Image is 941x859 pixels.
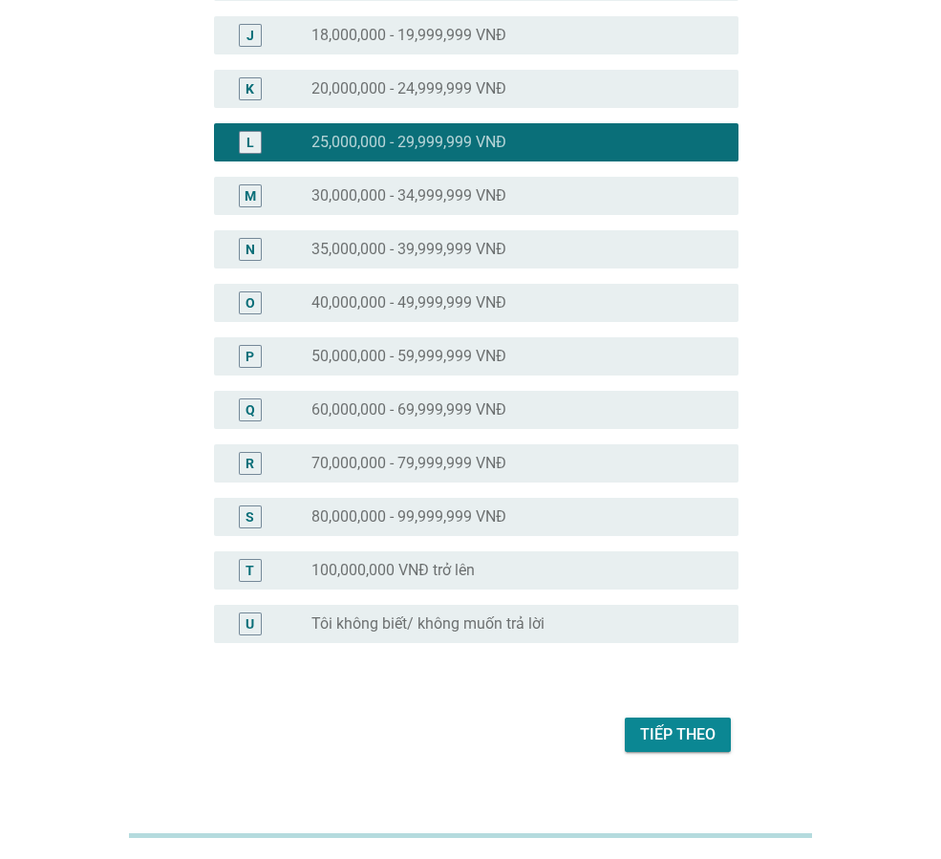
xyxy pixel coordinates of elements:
label: 25,000,000 - 29,999,999 VNĐ [311,133,506,152]
div: P [246,346,254,366]
div: Tiếp theo [640,723,716,746]
div: J [246,25,254,45]
label: 50,000,000 - 59,999,999 VNĐ [311,347,506,366]
label: 60,000,000 - 69,999,999 VNĐ [311,400,506,419]
label: 80,000,000 - 99,999,999 VNĐ [311,507,506,526]
div: O [246,292,255,312]
div: T [246,560,254,580]
div: U [246,613,254,634]
div: L [246,132,254,152]
label: 70,000,000 - 79,999,999 VNĐ [311,454,506,473]
label: 18,000,000 - 19,999,999 VNĐ [311,26,506,45]
div: Q [246,399,255,419]
label: 30,000,000 - 34,999,999 VNĐ [311,186,506,205]
div: N [246,239,255,259]
label: 35,000,000 - 39,999,999 VNĐ [311,240,506,259]
label: Tôi không biết/ không muốn trả lời [311,614,545,634]
div: S [246,506,254,526]
label: 40,000,000 - 49,999,999 VNĐ [311,293,506,312]
button: Tiếp theo [625,718,731,752]
div: M [245,185,256,205]
div: R [246,453,254,473]
label: 100,000,000 VNĐ trở lên [311,561,475,580]
label: 20,000,000 - 24,999,999 VNĐ [311,79,506,98]
div: K [246,78,254,98]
